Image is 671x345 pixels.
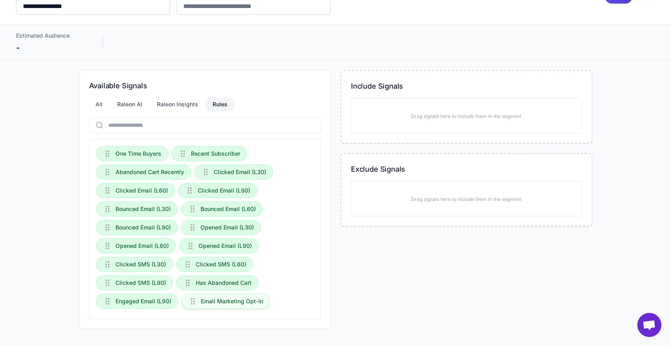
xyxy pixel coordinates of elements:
[16,42,87,54] div: -
[201,205,256,213] span: Bounced Email (L60)
[206,97,234,111] div: Rules
[201,297,263,306] span: Email Marketing Opt-In
[150,97,205,111] div: Raleon Insights
[351,81,582,91] h3: Include Signals
[199,241,252,250] span: Opened Email (L90)
[116,223,171,232] span: Bounced Email (L90)
[16,31,87,40] div: Estimated Audience
[637,313,661,337] div: Chat öffnen
[214,168,266,177] span: Clicked Email (L30)
[191,149,240,158] span: Recent Subscriber
[89,97,109,111] div: All
[116,260,166,269] span: Clicked SMS (L30)
[196,260,246,269] span: Clicked SMS (L60)
[116,278,166,287] span: Clicked SMS (L90)
[411,113,521,120] p: Drag signals here to include them in the segment
[116,168,184,177] span: Abandoned Cart Recently
[116,297,171,306] span: Engaged Email (L90)
[116,205,171,213] span: Bounced Email (L30)
[201,223,254,232] span: Opened Email (L30)
[116,149,161,158] span: One Time Buyers
[89,80,321,91] h3: Available Signals
[116,241,169,250] span: Opened Email (L60)
[196,278,251,287] span: Has Abandoned Cart
[198,186,250,195] span: Clicked Email (L90)
[411,196,521,203] p: Drag signals here to include them in the segment
[351,164,582,175] h3: Exclude Signals
[111,97,149,111] div: Raleon AI
[116,186,168,195] span: Clicked Email (L60)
